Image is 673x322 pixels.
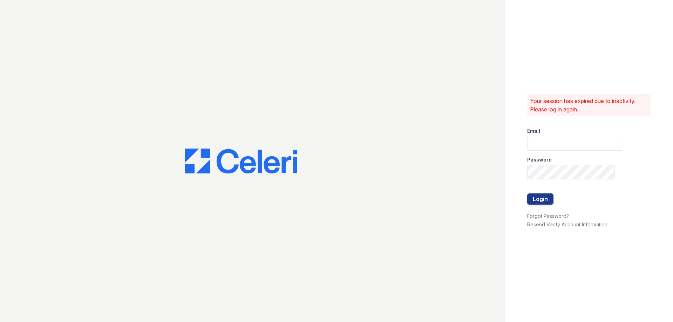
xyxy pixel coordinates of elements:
[185,149,297,174] img: CE_Logo_Blue-a8612792a0a2168367f1c8372b55b34899dd931a85d93a1a3d3e32e68fde9ad4.png
[530,97,648,114] p: Your session has expired due to inactivity. Please log in again.
[527,156,552,163] label: Password
[527,193,553,205] button: Login
[527,213,569,219] a: Forgot Password?
[527,128,540,135] label: Email
[527,221,607,227] a: Resend Verify Account Information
